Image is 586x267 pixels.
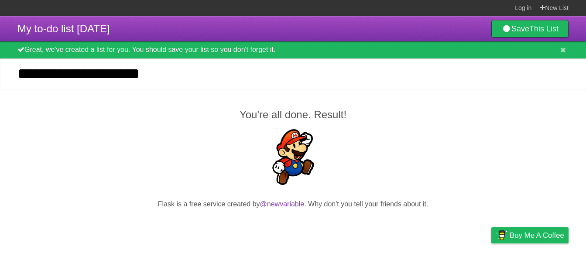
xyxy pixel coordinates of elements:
h2: You're all done. Result! [17,107,569,123]
span: Buy me a coffee [510,228,564,243]
a: SaveThis List [491,20,569,38]
p: Flask is a free service created by . Why don't you tell your friends about it. [17,199,569,209]
iframe: X Post Button [278,220,309,233]
a: Buy me a coffee [491,227,569,243]
span: My to-do list [DATE] [17,23,110,34]
b: This List [529,24,559,33]
a: @newvariable [260,200,305,208]
img: Buy me a coffee [496,228,507,243]
img: Super Mario [265,129,321,185]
